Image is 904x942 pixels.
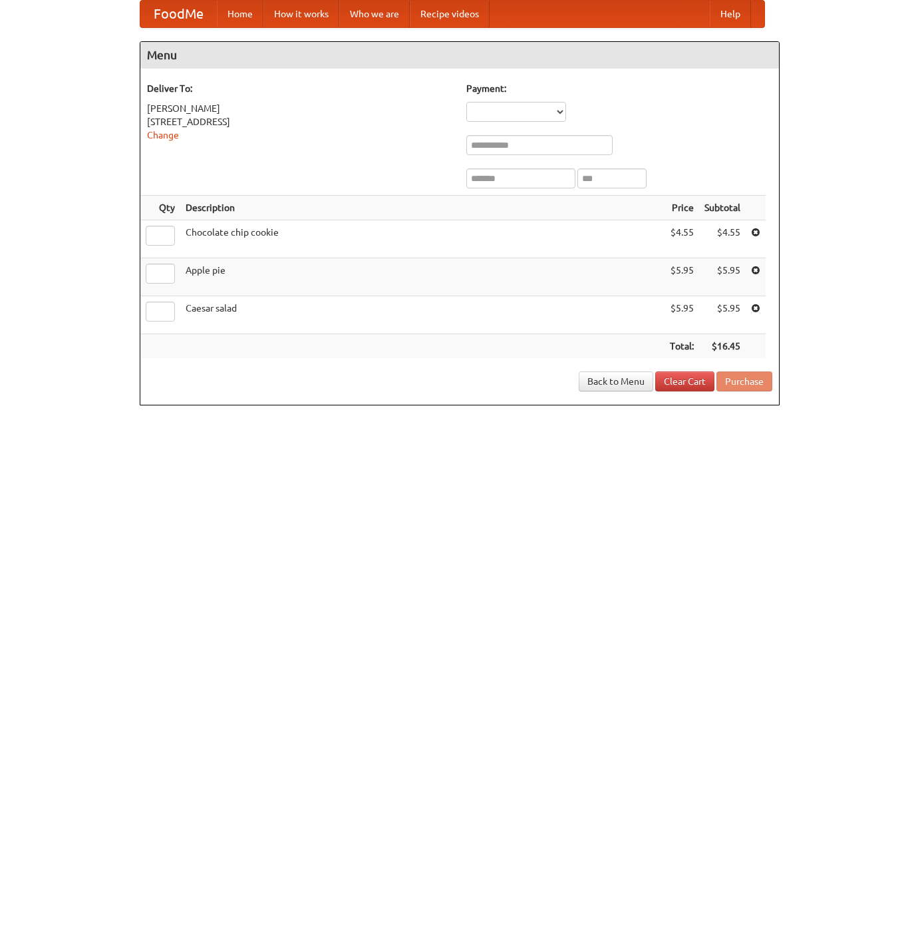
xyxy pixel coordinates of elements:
[665,196,699,220] th: Price
[665,334,699,359] th: Total:
[699,258,746,296] td: $5.95
[665,258,699,296] td: $5.95
[579,371,653,391] a: Back to Menu
[140,42,779,69] h4: Menu
[147,115,453,128] div: [STREET_ADDRESS]
[140,196,180,220] th: Qty
[147,82,453,95] h5: Deliver To:
[147,130,179,140] a: Change
[665,220,699,258] td: $4.55
[339,1,410,27] a: Who we are
[263,1,339,27] a: How it works
[180,220,665,258] td: Chocolate chip cookie
[699,296,746,334] td: $5.95
[710,1,751,27] a: Help
[217,1,263,27] a: Home
[180,196,665,220] th: Description
[699,334,746,359] th: $16.45
[699,220,746,258] td: $4.55
[466,82,772,95] h5: Payment:
[699,196,746,220] th: Subtotal
[716,371,772,391] button: Purchase
[147,102,453,115] div: [PERSON_NAME]
[665,296,699,334] td: $5.95
[180,258,665,296] td: Apple pie
[655,371,714,391] a: Clear Cart
[410,1,490,27] a: Recipe videos
[180,296,665,334] td: Caesar salad
[140,1,217,27] a: FoodMe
